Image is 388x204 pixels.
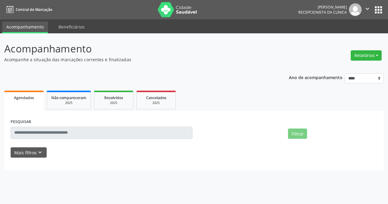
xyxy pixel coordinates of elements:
[349,3,362,16] img: img
[11,147,47,158] button: Mais filtroskeyboard_arrow_down
[54,22,89,32] a: Beneficiários
[289,73,343,81] p: Ano de acompanhamento
[2,22,48,33] a: Acompanhamento
[4,5,52,15] a: Central de Marcação
[364,5,371,12] i: 
[4,56,270,63] p: Acompanhe a situação das marcações correntes e finalizadas
[14,95,34,100] span: Agendados
[351,50,382,61] button: Relatórios
[104,95,123,100] span: Resolvidos
[141,101,171,105] div: 2025
[373,5,384,15] button: apps
[298,5,347,10] div: [PERSON_NAME]
[298,10,347,15] span: Recepcionista da clínica
[4,41,270,56] p: Acompanhamento
[99,101,129,105] div: 2025
[146,95,166,100] span: Cancelados
[288,129,307,139] button: Filtrar
[11,117,31,127] label: PESQUISAR
[37,149,43,156] i: keyboard_arrow_down
[16,7,52,12] span: Central de Marcação
[51,95,86,100] span: Não compareceram
[362,3,373,16] button: 
[51,101,86,105] div: 2025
